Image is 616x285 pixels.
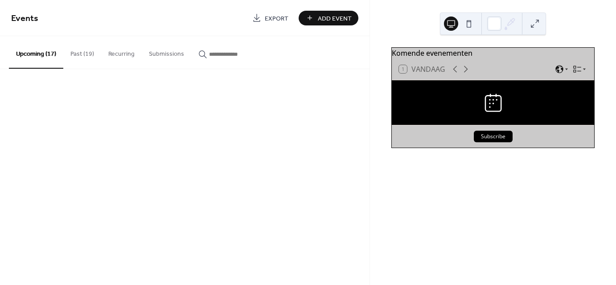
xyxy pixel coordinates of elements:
div: Komende evenementen [392,48,594,58]
span: Add Event [318,14,352,23]
span: Export [265,14,288,23]
span: Events [11,10,38,27]
button: Upcoming (17) [9,36,63,69]
a: Export [246,11,295,25]
button: Subscribe [474,131,513,142]
button: Add Event [299,11,358,25]
button: Submissions [142,36,191,68]
button: Recurring [101,36,142,68]
button: Past (19) [63,36,101,68]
